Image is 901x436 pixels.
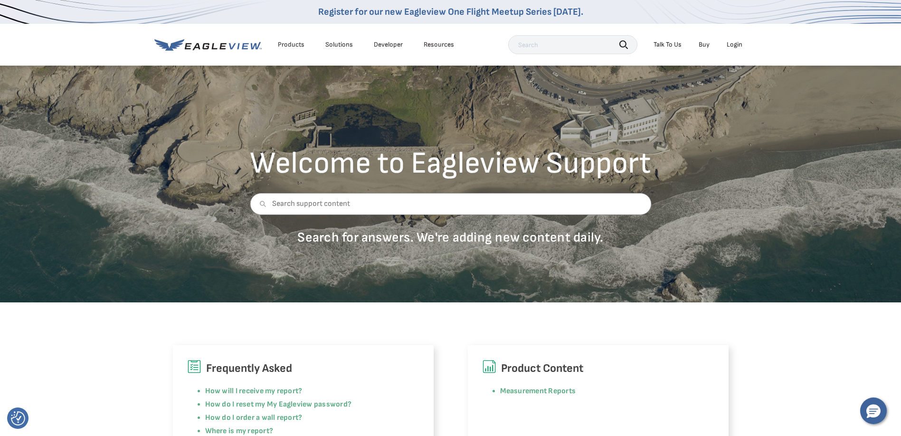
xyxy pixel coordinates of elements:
h2: Welcome to Eagleview Support [250,148,651,179]
img: Revisit consent button [11,411,25,426]
button: Hello, have a question? Let’s chat. [860,397,887,424]
a: How will I receive my report? [205,387,303,396]
input: Search [508,35,637,54]
a: Buy [699,40,710,49]
a: Measurement Reports [500,387,576,396]
a: How do I reset my My Eagleview password? [205,400,352,409]
h6: Frequently Asked [187,359,419,378]
div: Solutions [325,40,353,49]
div: Talk To Us [654,40,682,49]
a: Register for our new Eagleview One Flight Meetup Series [DATE]. [318,6,583,18]
a: Developer [374,40,403,49]
input: Search support content [250,193,651,215]
button: Consent Preferences [11,411,25,426]
div: Products [278,40,304,49]
a: Where is my report? [205,426,274,436]
a: How do I order a wall report? [205,413,303,422]
h6: Product Content [482,359,714,378]
div: Login [727,40,742,49]
p: Search for answers. We're adding new content daily. [250,229,651,246]
div: Resources [424,40,454,49]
